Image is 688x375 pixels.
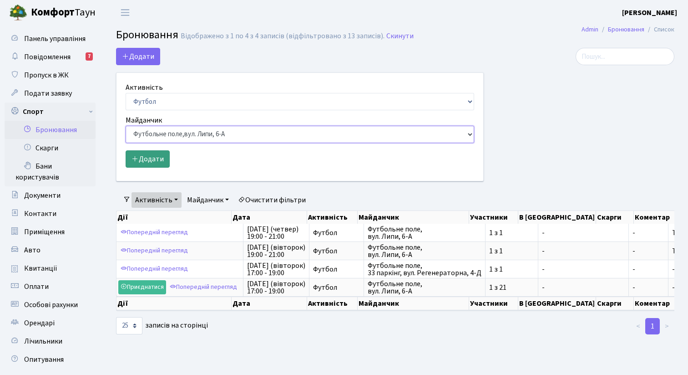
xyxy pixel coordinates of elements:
[5,241,96,259] a: Авто
[118,244,190,258] a: Попередній перегляд
[5,350,96,369] a: Опитування
[5,223,96,241] a: Приміщення
[634,211,683,224] th: Коментар
[632,266,664,273] span: -
[247,244,305,258] span: [DATE] (вівторок) 19:00 - 21:00
[632,284,664,291] span: -
[5,157,96,186] a: Бани користувачів
[542,266,625,273] span: -
[24,227,65,237] span: Приміщення
[622,7,677,18] a: [PERSON_NAME]
[24,318,55,328] span: Орендарі
[5,332,96,350] a: Лічильники
[489,229,534,236] span: 1 з 1
[167,280,239,294] a: Попередній перегляд
[645,318,660,334] a: 1
[634,297,683,310] th: Коментар
[24,282,49,292] span: Оплати
[247,262,305,277] span: [DATE] (вівторок) 17:00 - 19:00
[307,297,358,310] th: Активність
[5,314,96,332] a: Орендарі
[672,283,675,293] span: -
[632,229,664,236] span: -
[183,192,233,208] a: Майданчик
[313,266,360,273] span: Футбол
[116,211,232,224] th: Дії
[644,25,674,35] li: Список
[5,296,96,314] a: Особові рахунки
[469,297,519,310] th: Участники
[126,82,163,93] label: Активність
[5,66,96,84] a: Пропуск в ЖК
[582,25,598,34] a: Admin
[24,263,57,273] span: Квитанції
[24,88,72,98] span: Подати заявку
[116,317,208,334] label: записів на сторінці
[234,192,309,208] a: Очистити фільтри
[9,4,27,22] img: logo.png
[118,226,190,240] a: Попередній перегляд
[114,5,137,20] button: Переключити навігацію
[24,209,56,219] span: Контакти
[368,226,481,240] span: Футбольне поле, вул. Липи, 6-А
[596,297,633,310] th: Скарги
[181,32,384,41] div: Відображено з 1 по 4 з 4 записів (відфільтровано з 13 записів).
[489,284,534,291] span: 1 з 21
[5,48,96,66] a: Повідомлення7
[469,211,519,224] th: Участники
[132,192,182,208] a: Активність
[368,280,481,295] span: Футбольне поле, вул. Липи, 6-А
[542,284,625,291] span: -
[518,297,596,310] th: В [GEOGRAPHIC_DATA]
[489,266,534,273] span: 1 з 1
[24,34,86,44] span: Панель управління
[24,336,62,346] span: Лічильники
[5,139,96,157] a: Скарги
[118,262,190,276] a: Попередній перегляд
[313,247,360,255] span: Футбол
[368,244,481,258] span: Футбольне поле, вул. Липи, 6-А
[596,211,633,224] th: Скарги
[24,354,64,365] span: Опитування
[368,262,481,277] span: Футбольне поле, 33 паркінг, вул. Регенераторна, 4-Д
[5,30,96,48] a: Панель управління
[116,317,142,334] select: записів на сторінці
[307,211,358,224] th: Активність
[608,25,644,34] a: Бронювання
[313,284,360,291] span: Футбол
[31,5,75,20] b: Комфорт
[232,211,307,224] th: Дата
[358,211,469,224] th: Майданчик
[5,121,96,139] a: Бронювання
[576,48,674,65] input: Пошук...
[386,32,414,41] a: Скинути
[247,280,305,295] span: [DATE] (вівторок) 17:00 - 19:00
[489,247,534,255] span: 1 з 1
[116,27,178,43] span: Бронювання
[313,229,360,236] span: Футбол
[118,280,166,294] a: Приєднатися
[86,52,93,61] div: 7
[5,205,96,223] a: Контакти
[31,5,96,21] span: Таун
[24,245,40,255] span: Авто
[5,186,96,205] a: Документи
[632,247,664,255] span: -
[24,190,61,200] span: Документи
[5,84,96,103] a: Подати заявку
[24,70,69,80] span: Пропуск в ЖК
[24,52,71,62] span: Повідомлення
[126,150,170,168] button: Додати
[126,115,162,126] label: Майданчик
[568,20,688,39] nav: breadcrumb
[622,8,677,18] b: [PERSON_NAME]
[24,300,78,310] span: Особові рахунки
[5,259,96,277] a: Квитанції
[247,226,305,240] span: [DATE] (четвер) 19:00 - 21:00
[232,297,307,310] th: Дата
[358,297,469,310] th: Майданчик
[518,211,596,224] th: В [GEOGRAPHIC_DATA]
[116,48,160,65] button: Додати
[542,229,625,236] span: -
[5,277,96,296] a: Оплати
